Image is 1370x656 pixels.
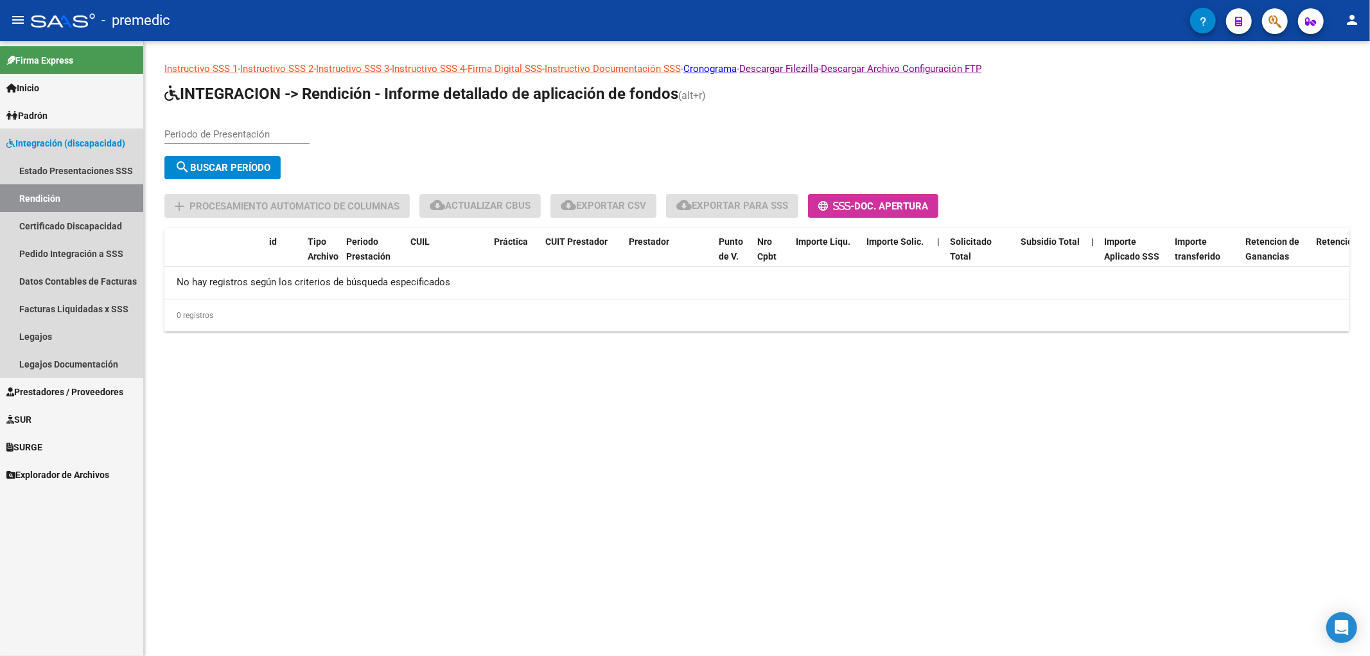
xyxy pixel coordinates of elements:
[561,197,576,213] mat-icon: cloud_download
[346,236,391,262] span: Periodo Prestación
[6,109,48,123] span: Padrón
[6,385,123,399] span: Prestadores / Proveedores
[316,63,389,75] a: Instructivo SSS 3
[1344,12,1360,28] mat-icon: person
[540,228,624,285] datatable-header-cell: CUIT Prestador
[392,63,465,75] a: Instructivo SSS 4
[1021,236,1080,247] span: Subsidio Total
[821,63,981,75] a: Descargar Archivo Configuración FTP
[164,299,1349,332] div: 0 registros
[10,12,26,28] mat-icon: menu
[1175,236,1220,262] span: Importe transferido
[175,159,190,175] mat-icon: search
[854,200,928,212] span: Doc. Apertura
[341,228,405,285] datatable-header-cell: Periodo Prestación
[629,236,669,247] span: Prestador
[561,200,646,211] span: Exportar CSV
[164,63,238,75] a: Instructivo SSS 1
[757,236,777,262] span: Nro Cpbt
[6,81,39,95] span: Inicio
[683,63,737,75] a: Cronograma
[861,228,932,285] datatable-header-cell: Importe Solic.
[791,228,861,285] datatable-header-cell: Importe Liqu.
[937,236,940,247] span: |
[1091,236,1094,247] span: |
[308,236,338,262] span: Tipo Archivo
[430,200,531,211] span: Actualizar CBUs
[676,200,788,211] span: Exportar para SSS
[1104,236,1159,262] span: Importe Aplicado SSS
[468,63,542,75] a: Firma Digital SSS
[1326,612,1357,643] div: Open Intercom Messenger
[6,53,73,67] span: Firma Express
[419,194,541,218] button: Actualizar CBUs
[714,228,752,285] datatable-header-cell: Punto de V.
[676,197,692,213] mat-icon: cloud_download
[866,236,924,247] span: Importe Solic.
[1240,228,1311,285] datatable-header-cell: Retencion de Ganancias
[545,236,608,247] span: CUIT Prestador
[1245,236,1299,262] span: Retencion de Ganancias
[171,199,187,214] mat-icon: add
[269,236,277,247] span: id
[950,236,992,262] span: Solicitado Total
[6,440,42,454] span: SURGE
[303,228,341,285] datatable-header-cell: Tipo Archivo
[6,412,31,427] span: SUR
[752,228,791,285] datatable-header-cell: Nro Cpbt
[945,228,1015,285] datatable-header-cell: Solicitado Total
[1099,228,1170,285] datatable-header-cell: Importe Aplicado SSS
[550,194,656,218] button: Exportar CSV
[410,236,430,247] span: CUIL
[818,200,854,212] span: -
[489,228,540,285] datatable-header-cell: Práctica
[678,89,706,102] span: (alt+r)
[932,228,945,285] datatable-header-cell: |
[808,194,938,218] button: -Doc. Apertura
[240,63,313,75] a: Instructivo SSS 2
[1086,228,1099,285] datatable-header-cell: |
[164,156,281,179] button: Buscar Período
[624,228,714,285] datatable-header-cell: Prestador
[6,136,125,150] span: Integración (discapacidad)
[264,228,303,285] datatable-header-cell: id
[739,63,818,75] a: Descargar Filezilla
[545,63,681,75] a: Instructivo Documentación SSS
[1170,228,1240,285] datatable-header-cell: Importe transferido
[796,236,850,247] span: Importe Liqu.
[1015,228,1086,285] datatable-header-cell: Subsidio Total
[164,62,1349,76] p: - - - - - - - -
[189,200,400,212] span: Procesamiento automatico de columnas
[719,236,743,262] span: Punto de V.
[101,6,170,35] span: - premedic
[405,228,489,285] datatable-header-cell: CUIL
[164,85,678,103] span: INTEGRACION -> Rendición - Informe detallado de aplicación de fondos
[164,194,410,218] button: Procesamiento automatico de columnas
[164,267,1349,299] div: No hay registros según los criterios de búsqueda especificados
[494,236,528,247] span: Práctica
[175,162,270,173] span: Buscar Período
[666,194,798,218] button: Exportar para SSS
[6,468,109,482] span: Explorador de Archivos
[430,197,445,213] mat-icon: cloud_download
